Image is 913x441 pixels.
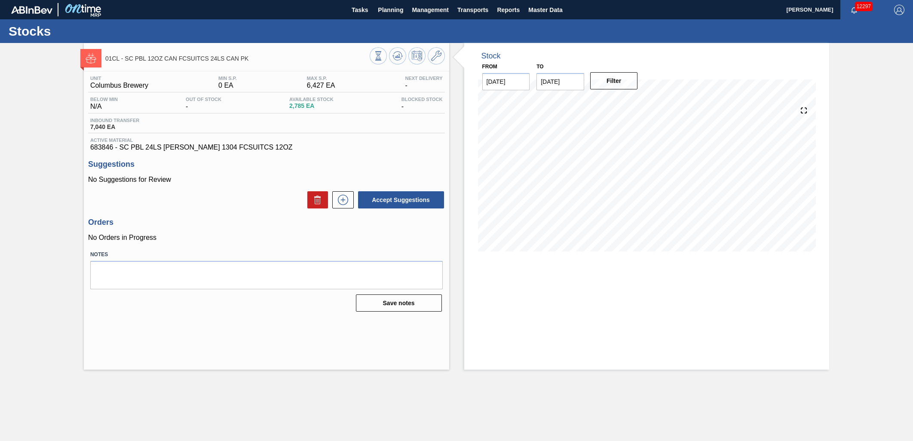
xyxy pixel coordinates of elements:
[90,118,139,123] span: Inbound Transfer
[497,5,520,15] span: Reports
[303,191,328,208] div: Delete Suggestions
[88,160,445,169] h3: Suggestions
[88,176,445,184] p: No Suggestions for Review
[855,2,873,11] span: 12297
[218,76,237,81] span: MIN S.P.
[370,47,387,64] button: Stocks Overview
[88,218,445,227] h3: Orders
[428,47,445,64] button: Go to Master Data / General
[90,76,148,81] span: Unit
[90,138,443,143] span: Active Material
[218,82,237,89] span: 0 EA
[536,73,584,90] input: mm/dd/yyyy
[389,47,406,64] button: Update Chart
[481,52,501,61] div: Stock
[88,234,445,242] p: No Orders in Progress
[11,6,52,14] img: TNhmsLtSVTkK8tSr43FrP2fwEKptu5GPRR3wAAAABJRU5ErkJggg==
[356,294,442,312] button: Save notes
[482,64,497,70] label: From
[350,5,369,15] span: Tasks
[184,97,224,110] div: -
[403,76,445,89] div: -
[289,97,334,102] span: Available Stock
[405,76,443,81] span: Next Delivery
[90,97,118,102] span: Below Min
[307,76,335,81] span: MAX S.P.
[328,191,354,208] div: New suggestion
[105,55,370,62] span: 01CL - SC PBL 12OZ CAN FCSUITCS 24LS CAN PK
[536,64,543,70] label: to
[307,82,335,89] span: 6,427 EA
[399,97,445,110] div: -
[528,5,562,15] span: Master Data
[86,53,96,64] img: Ícone
[9,26,161,36] h1: Stocks
[88,97,120,110] div: N/A
[840,4,868,16] button: Notifications
[90,144,443,151] span: 683846 - SC PBL 24LS [PERSON_NAME] 1304 FCSUITCS 12OZ
[408,47,426,64] button: Schedule Inventory
[590,72,638,89] button: Filter
[378,5,403,15] span: Planning
[401,97,443,102] span: Blocked Stock
[457,5,488,15] span: Transports
[412,5,449,15] span: Management
[90,82,148,89] span: Columbus Brewery
[894,5,904,15] img: Logout
[358,191,444,208] button: Accept Suggestions
[482,73,530,90] input: mm/dd/yyyy
[354,190,445,209] div: Accept Suggestions
[186,97,221,102] span: Out Of Stock
[90,248,443,261] label: Notes
[90,124,139,130] span: 7,040 EA
[289,103,334,109] span: 2,785 EA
